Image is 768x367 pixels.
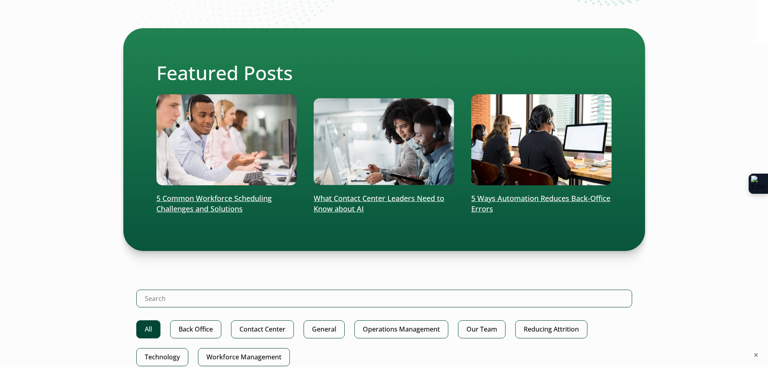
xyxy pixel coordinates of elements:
[458,320,506,338] a: Our Team
[156,193,297,214] p: 5 Common Workforce Scheduling Challenges and Solutions
[231,320,294,338] a: Contact Center
[156,61,612,85] h2: Featured Posts
[752,351,760,359] button: ×
[304,320,345,338] a: General
[751,176,766,192] img: Extension Icon
[136,320,160,338] a: All
[471,94,612,214] a: 5 Ways Automation Reduces Back-Office Errors
[136,290,632,307] input: Search
[471,193,612,214] p: 5 Ways Automation Reduces Back-Office Errors
[515,320,587,338] a: Reducing Attrition
[314,94,454,214] a: What Contact Center Leaders Need to Know about AI
[314,193,454,214] p: What Contact Center Leaders Need to Know about AI
[170,320,221,338] a: Back Office
[136,290,632,320] form: Search Intradiem
[156,94,297,214] a: 5 Common Workforce Scheduling Challenges and Solutions
[354,320,448,338] a: Operations Management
